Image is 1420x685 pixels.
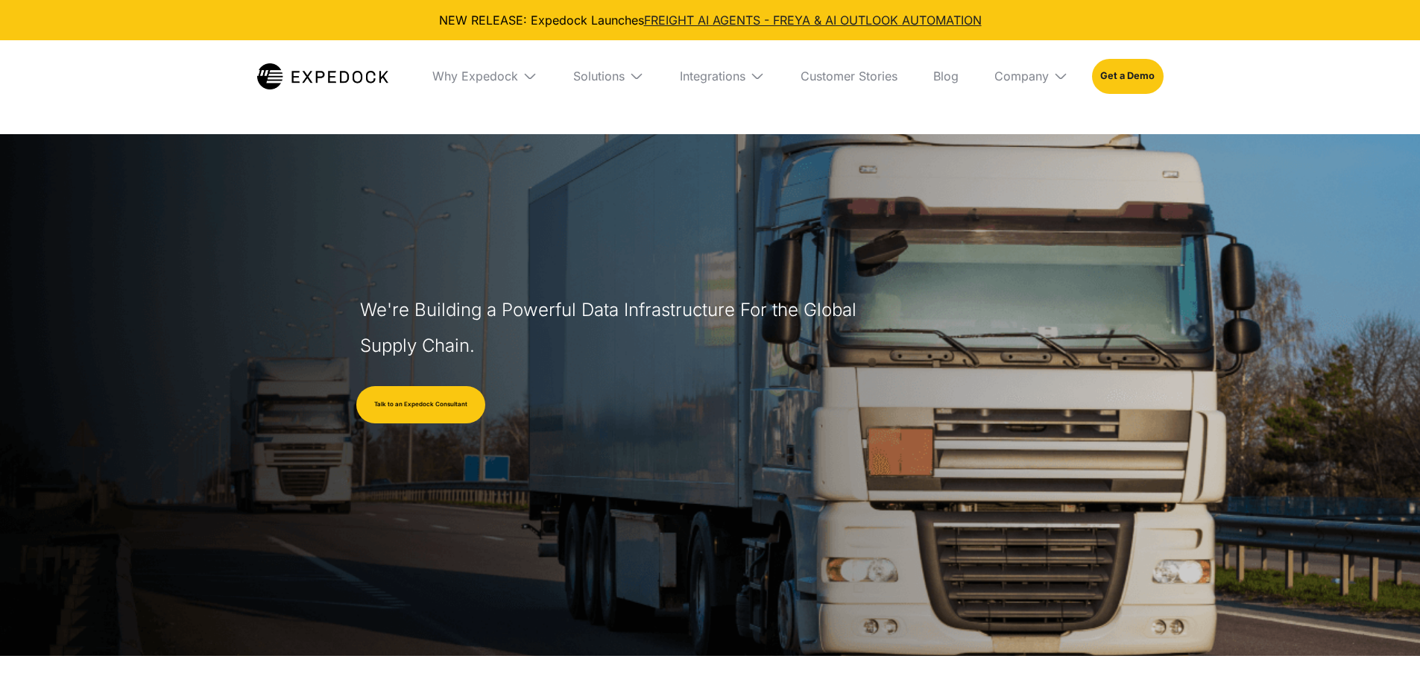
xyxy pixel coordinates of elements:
div: Why Expedock [432,69,518,83]
a: Customer Stories [789,40,909,112]
a: Get a Demo [1092,59,1163,93]
div: Integrations [680,69,745,83]
a: Blog [921,40,971,112]
div: Solutions [573,69,625,83]
h1: We're Building a Powerful Data Infrastructure For the Global Supply Chain. [360,292,864,364]
a: Talk to an Expedock Consultant [356,386,485,423]
div: Company [994,69,1049,83]
div: NEW RELEASE: Expedock Launches [12,12,1408,28]
a: FREIGHT AI AGENTS - FREYA & AI OUTLOOK AUTOMATION [644,13,982,28]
